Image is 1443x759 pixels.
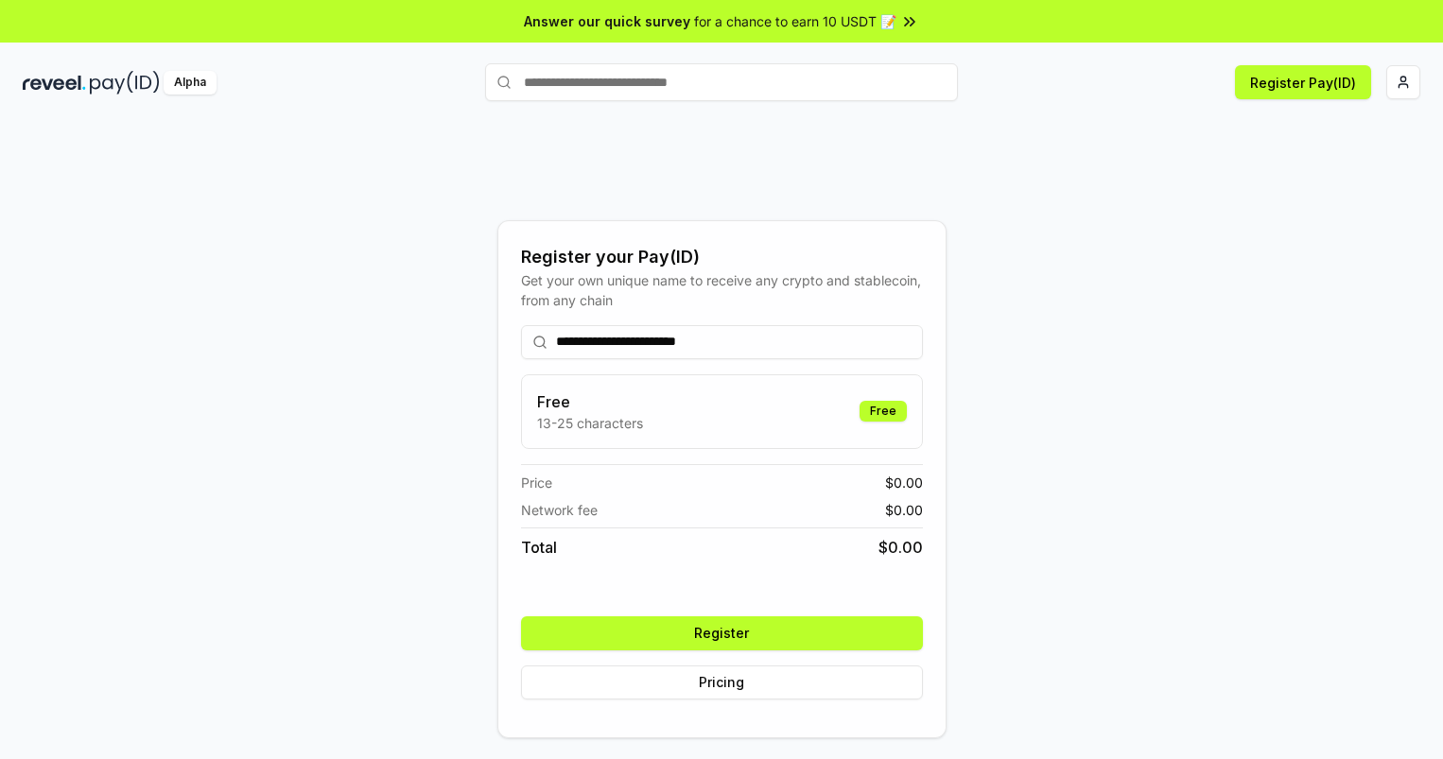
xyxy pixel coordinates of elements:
[1235,65,1371,99] button: Register Pay(ID)
[860,401,907,422] div: Free
[23,71,86,95] img: reveel_dark
[521,536,557,559] span: Total
[537,390,643,413] h3: Free
[164,71,217,95] div: Alpha
[694,11,896,31] span: for a chance to earn 10 USDT 📝
[521,665,923,699] button: Pricing
[537,413,643,433] p: 13-25 characters
[885,473,923,492] span: $ 0.00
[885,500,923,520] span: $ 0.00
[90,71,160,95] img: pay_id
[878,536,923,559] span: $ 0.00
[521,270,923,310] div: Get your own unique name to receive any crypto and stablecoin, from any chain
[521,244,923,270] div: Register your Pay(ID)
[521,500,598,520] span: Network fee
[524,11,690,31] span: Answer our quick survey
[521,473,552,492] span: Price
[521,616,923,650] button: Register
